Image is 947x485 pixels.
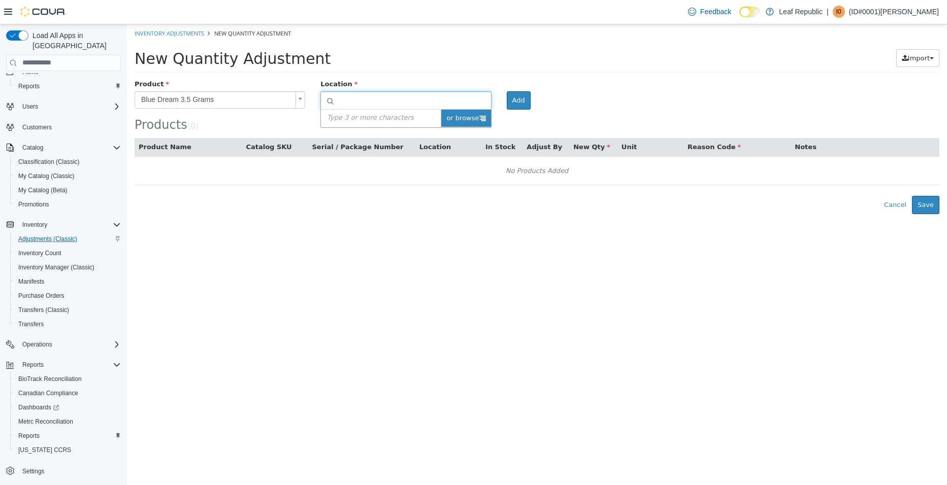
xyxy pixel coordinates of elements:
span: Purchase Orders [18,292,64,300]
button: My Catalog (Beta) [10,183,125,197]
span: New Quantity Adjustment [8,25,204,43]
span: Inventory Count [14,247,121,259]
span: My Catalog (Classic) [18,172,75,180]
span: Inventory Manager (Classic) [14,261,121,273]
button: Reports [2,358,125,372]
a: Purchase Orders [14,290,69,302]
span: Inventory Manager (Classic) [18,263,94,271]
span: Reports [14,80,121,92]
button: Inventory Count [10,246,125,260]
div: (ID#0001)Mohammed Darrabee [833,6,845,18]
span: Canadian Compliance [18,389,78,397]
button: Catalog [18,142,47,154]
span: Blue Dream 3.5 Grams [8,67,165,84]
button: Inventory [18,219,51,231]
button: Cancel [752,171,785,190]
span: Inventory [18,219,121,231]
a: Inventory Adjustments [8,5,77,13]
button: Add [380,67,404,85]
small: ( ) [60,97,72,107]
span: New Quantity Adjustment [87,5,164,13]
span: Reports [22,361,44,369]
span: Classification (Classic) [18,158,80,166]
a: Adjustments (Classic) [14,233,81,245]
span: Products [8,93,60,108]
a: Classification (Classic) [14,156,84,168]
a: Canadian Compliance [14,387,82,399]
button: Reports [10,429,125,443]
span: Purchase Orders [14,290,121,302]
img: Cova [20,7,66,17]
span: Manifests [14,275,121,288]
a: Reports [14,430,44,442]
span: BioTrack Reconciliation [14,373,121,385]
button: Import [769,25,812,43]
button: [US_STATE] CCRS [10,443,125,457]
span: My Catalog (Beta) [18,186,68,194]
span: Dashboards [14,401,121,413]
button: Location [292,118,326,128]
a: My Catalog (Beta) [14,184,72,196]
span: 0 [63,97,69,107]
a: Manifests [14,275,48,288]
span: Operations [22,340,52,349]
a: Settings [18,465,48,477]
span: Catalog [18,142,121,154]
button: Adjust By [400,118,437,128]
p: (ID#0001)[PERSON_NAME] [849,6,939,18]
button: Classification (Classic) [10,155,125,169]
button: Operations [2,337,125,352]
span: New Qty [446,119,483,126]
span: Catalog [22,144,43,152]
button: Canadian Compliance [10,386,125,400]
a: Dashboards [14,401,63,413]
span: Canadian Compliance [14,387,121,399]
span: Location [193,56,231,63]
a: Feedback [684,2,735,22]
a: Promotions [14,198,53,211]
button: Transfers (Classic) [10,303,125,317]
a: BioTrack Reconciliation [14,373,86,385]
a: Inventory Manager (Classic) [14,261,99,273]
a: Customers [18,121,56,133]
span: Promotions [14,198,121,211]
span: Reports [18,82,40,90]
a: Transfers [14,318,48,330]
span: Adjustments (Classic) [14,233,121,245]
span: Classification (Classic) [14,156,121,168]
span: Reports [18,359,121,371]
a: Inventory Count [14,247,66,259]
span: Reason Code [561,119,614,126]
span: My Catalog (Beta) [14,184,121,196]
span: Washington CCRS [14,444,121,456]
button: Product Name [12,118,67,128]
p: | [827,6,829,18]
button: Inventory [2,218,125,232]
input: Dark Mode [739,7,761,17]
a: Metrc Reconciliation [14,415,77,428]
a: Blue Dream 3.5 Grams [8,67,178,84]
span: Settings [18,464,121,477]
button: Serial / Package Number [185,118,278,128]
span: Reports [14,430,121,442]
a: [US_STATE] CCRS [14,444,75,456]
span: Transfers [14,318,121,330]
button: Catalog [2,141,125,155]
span: Metrc Reconciliation [18,418,73,426]
span: [US_STATE] CCRS [18,446,71,454]
a: Dashboards [10,400,125,414]
button: In Stock [358,118,390,128]
button: Save [785,171,812,190]
span: BioTrack Reconciliation [18,375,82,383]
span: Import [781,30,803,38]
span: Transfers (Classic) [14,304,121,316]
span: Operations [18,338,121,351]
button: My Catalog (Classic) [10,169,125,183]
span: Manifests [18,278,44,286]
button: Users [18,100,42,113]
a: Transfers (Classic) [14,304,73,316]
button: Reports [10,79,125,93]
button: Promotions [10,197,125,212]
span: Users [18,100,121,113]
span: Inventory [22,221,47,229]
